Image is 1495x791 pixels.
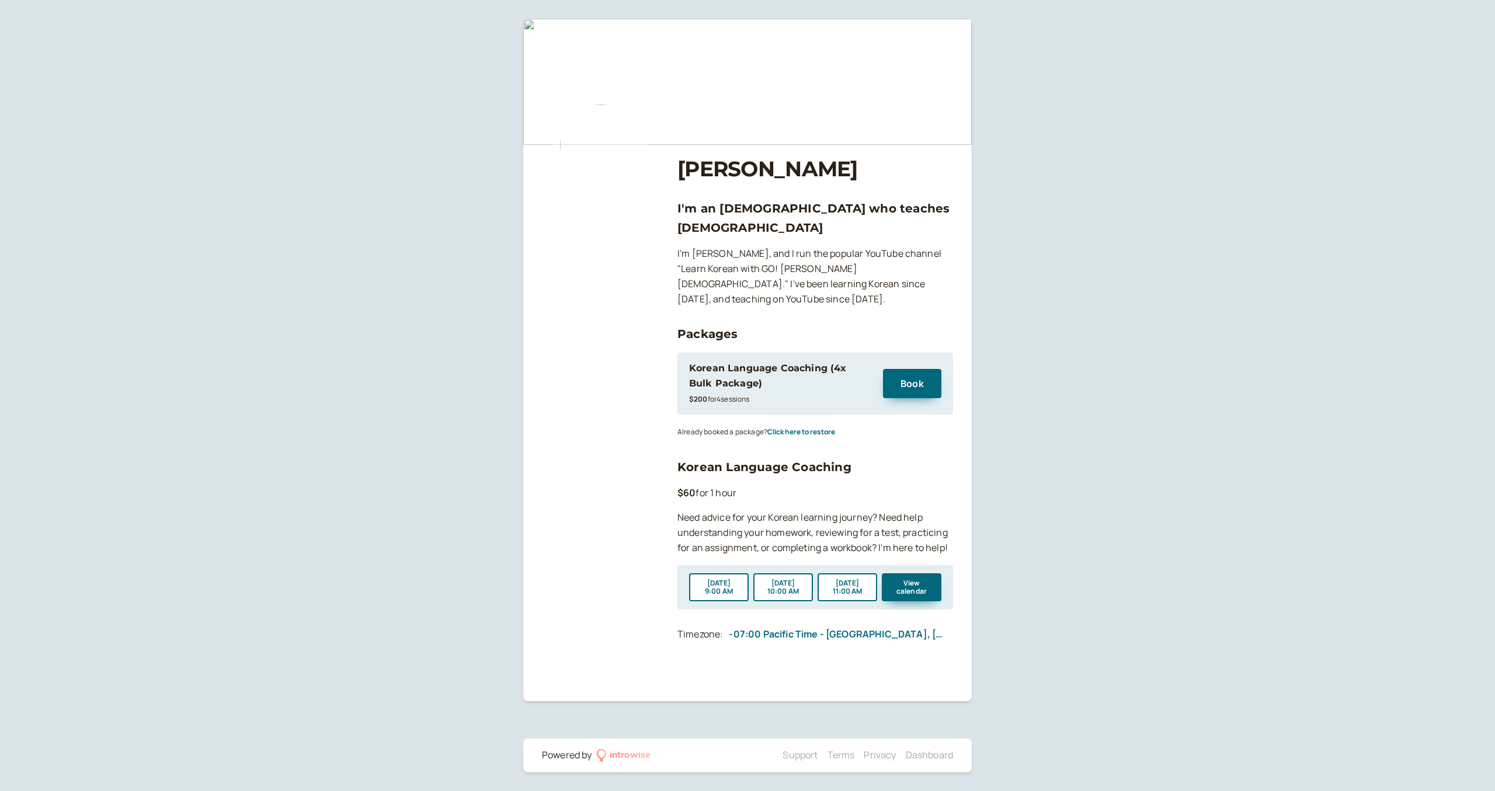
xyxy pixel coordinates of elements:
small: for 4 session s [689,394,750,404]
button: Book [883,369,941,398]
div: introwise [610,748,651,763]
h1: [PERSON_NAME] [677,156,953,182]
button: [DATE]11:00 AM [818,573,877,601]
div: Powered by [542,748,592,763]
h3: I'm an [DEMOGRAPHIC_DATA] who teaches [DEMOGRAPHIC_DATA] [677,199,953,237]
div: Timezone: [677,627,723,642]
button: View calendar [882,573,941,601]
a: Privacy [864,748,896,761]
a: Support [783,748,818,761]
h3: Packages [677,325,953,343]
p: I'm [PERSON_NAME], and I run the popular YouTube channel "Learn Korean with GO! [PERSON_NAME][DEM... [677,246,953,307]
b: $60 [677,486,696,499]
p: Need advice for your Korean learning journey? Need help understanding your homework, reviewing fo... [677,510,953,556]
button: [DATE]10:00 AM [753,573,813,601]
b: $200 [689,394,708,404]
button: [DATE]9:00 AM [689,573,749,601]
small: Already booked a package? [677,427,835,437]
div: Korean Language Coaching (4x Bulk Package) [689,361,871,391]
a: introwise [597,748,651,763]
button: Click here to restore [767,428,835,436]
a: Terms [828,748,855,761]
a: Korean Language Coaching [677,460,851,474]
div: Korean Language Coaching (4x Bulk Package)$200for4sessions [689,361,871,406]
p: for 1 hour [677,486,953,501]
a: Dashboard [906,748,953,761]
